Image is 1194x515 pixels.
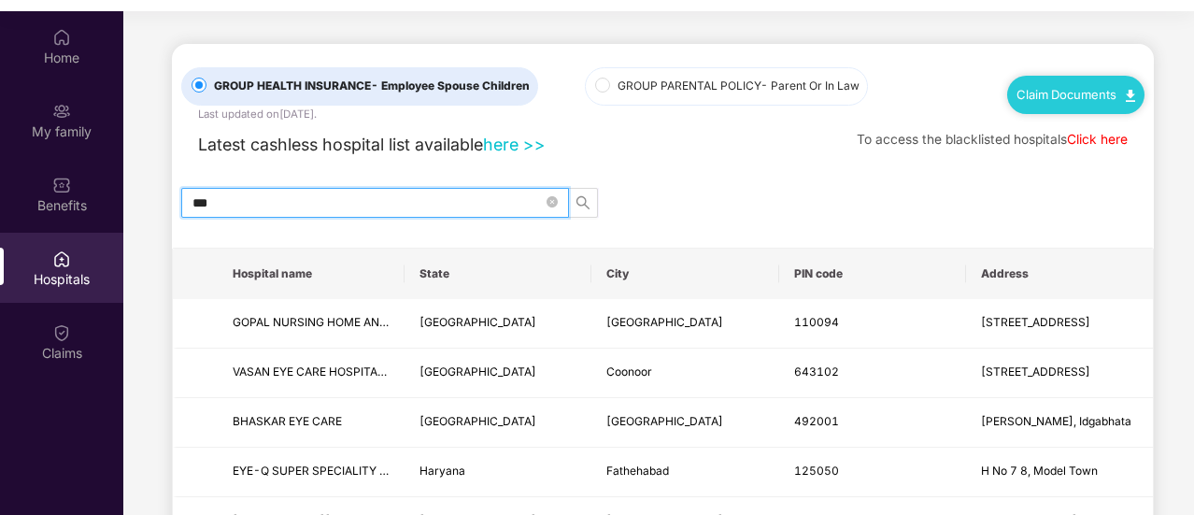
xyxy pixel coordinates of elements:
span: [PERSON_NAME], Idgabhata [981,414,1131,428]
td: EYE-Q SUPER SPECIALITY EYE HOSPITAL - FATEHABAD [218,448,405,497]
img: svg+xml;base64,PHN2ZyB3aWR0aD0iMjAiIGhlaWdodD0iMjAiIHZpZXdCb3g9IjAgMCAyMCAyMCIgZmlsbD0ibm9uZSIgeG... [52,102,71,121]
th: City [591,249,778,299]
span: VASAN EYE CARE HOSPITAL_COONOOR [233,365,447,379]
th: State [405,249,591,299]
td: 75/75 1 Mount Road, Kumaran Nagar [966,349,1153,398]
span: 643102 [794,365,839,379]
td: Raipur [591,398,778,448]
span: Coonoor [606,365,652,379]
span: [GEOGRAPHIC_DATA] [606,315,723,329]
span: [GEOGRAPHIC_DATA] [419,414,536,428]
span: 110094 [794,315,839,329]
span: [GEOGRAPHIC_DATA] [606,414,723,428]
td: B-1, Jyoti Nagar, Loni Road [966,299,1153,349]
span: Latest cashless hospital list available [198,135,483,154]
th: PIN code [779,249,966,299]
td: New Delhi [591,299,778,349]
img: svg+xml;base64,PHN2ZyBpZD0iQ2xhaW0iIHhtbG5zPSJodHRwOi8vd3d3LnczLm9yZy8yMDAwL3N2ZyIgd2lkdGg9IjIwIi... [52,323,71,342]
img: svg+xml;base64,PHN2ZyB4bWxucz0iaHR0cDovL3d3dy53My5vcmcvMjAwMC9zdmciIHdpZHRoPSIxMC40IiBoZWlnaHQ9Ij... [1126,90,1135,102]
td: H No 7 8, Model Town [966,448,1153,497]
span: BHASKAR EYE CARE [233,414,342,428]
td: GOPAL NURSING HOME AND EYE HOSPITAL [218,299,405,349]
span: GROUP HEALTH INSURANCE [206,78,537,95]
a: Click here [1067,132,1128,147]
div: Last updated on [DATE] . [198,106,317,122]
a: Claim Documents [1016,87,1135,102]
span: Fathehabad [606,464,669,478]
span: To access the blacklisted hospitals [857,132,1067,147]
span: [STREET_ADDRESS] [981,315,1090,329]
td: Dani bhawan, Idgabhata [966,398,1153,448]
span: - Employee Spouse Children [371,79,530,93]
span: Hospital name [233,266,390,281]
span: Haryana [419,464,465,478]
img: svg+xml;base64,PHN2ZyBpZD0iQmVuZWZpdHMiIHhtbG5zPSJodHRwOi8vd3d3LnczLm9yZy8yMDAwL3N2ZyIgd2lkdGg9Ij... [52,176,71,194]
td: BHASKAR EYE CARE [218,398,405,448]
span: H No 7 8, Model Town [981,464,1098,478]
span: GROUP PARENTAL POLICY [610,78,867,95]
th: Hospital name [218,249,405,299]
td: VASAN EYE CARE HOSPITAL_COONOOR [218,349,405,398]
td: Coonoor [591,349,778,398]
span: EYE-Q SUPER SPECIALITY EYE HOSPITAL - FATEHABAD [233,464,536,478]
img: svg+xml;base64,PHN2ZyBpZD0iSG9zcGl0YWxzIiB4bWxucz0iaHR0cDovL3d3dy53My5vcmcvMjAwMC9zdmciIHdpZHRoPS... [52,250,71,268]
span: close-circle [547,196,558,207]
td: Fathehabad [591,448,778,497]
img: svg+xml;base64,PHN2ZyBpZD0iSG9tZSIgeG1sbnM9Imh0dHA6Ly93d3cudzMub3JnLzIwMDAvc3ZnIiB3aWR0aD0iMjAiIG... [52,28,71,47]
span: [STREET_ADDRESS] [981,365,1090,379]
span: - Parent Or In Law [760,79,860,93]
span: [GEOGRAPHIC_DATA] [419,315,536,329]
td: Chattisgarh [405,398,591,448]
span: GOPAL NURSING HOME AND [GEOGRAPHIC_DATA] [233,315,507,329]
span: Address [981,266,1138,281]
span: [GEOGRAPHIC_DATA] [419,365,536,379]
span: 125050 [794,464,839,478]
span: close-circle [547,193,558,211]
td: Haryana [405,448,591,497]
span: 492001 [794,414,839,428]
button: search [568,188,598,218]
td: Delhi [405,299,591,349]
a: here >> [483,135,546,154]
th: Address [966,249,1153,299]
td: Tamil Nadu [405,349,591,398]
span: search [569,195,597,210]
